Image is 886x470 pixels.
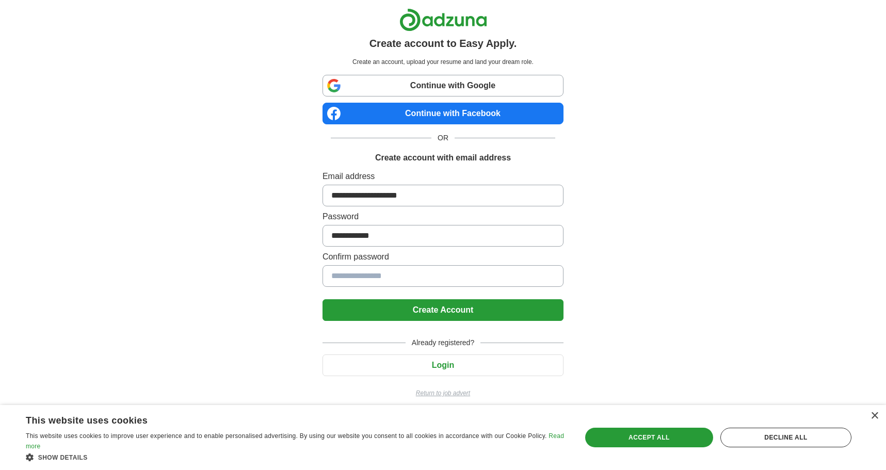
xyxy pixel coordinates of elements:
[375,152,511,164] h1: Create account with email address
[369,36,517,51] h1: Create account to Easy Apply.
[406,337,480,348] span: Already registered?
[431,133,455,143] span: OR
[323,210,563,223] label: Password
[399,8,487,31] img: Adzuna logo
[323,103,563,124] a: Continue with Facebook
[323,75,563,96] a: Continue with Google
[26,452,565,462] div: Show details
[323,361,563,369] a: Login
[323,354,563,376] button: Login
[720,428,851,447] div: Decline all
[38,454,88,461] span: Show details
[323,299,563,321] button: Create Account
[323,170,563,183] label: Email address
[323,388,563,398] a: Return to job advert
[26,411,539,427] div: This website uses cookies
[323,251,563,263] label: Confirm password
[585,428,713,447] div: Accept all
[871,412,878,420] div: Close
[26,432,547,440] span: This website uses cookies to improve user experience and to enable personalised advertising. By u...
[325,57,561,67] p: Create an account, upload your resume and land your dream role.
